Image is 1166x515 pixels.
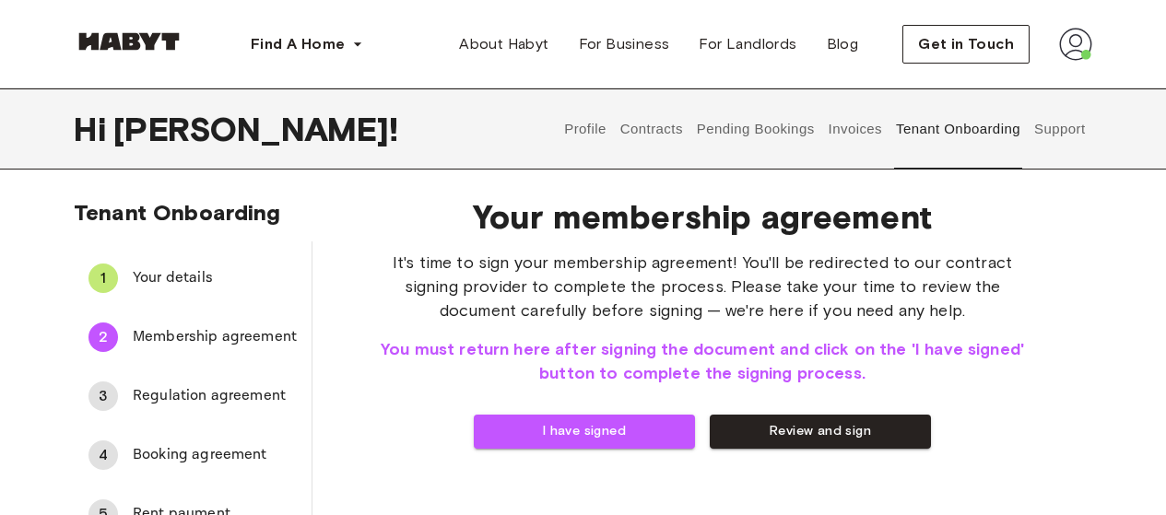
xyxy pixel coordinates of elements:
a: Blog [812,26,874,63]
span: For Landlords [699,33,796,55]
span: For Business [579,33,670,55]
span: Booking agreement [133,444,297,466]
div: user profile tabs [558,88,1092,170]
span: Tenant Onboarding [74,199,281,226]
span: You must return here after signing the document and click on the 'I have signed' button to comple... [371,337,1033,385]
button: Find A Home [236,26,378,63]
span: Your membership agreement [371,197,1033,236]
div: 4 [88,440,118,470]
div: 4Booking agreement [74,433,312,477]
span: Hi [74,110,113,148]
img: avatar [1059,28,1092,61]
span: Get in Touch [918,33,1014,55]
button: Invoices [826,88,884,170]
span: Regulation agreement [133,385,297,407]
button: Pending Bookings [694,88,817,170]
div: 1Your details [74,256,312,300]
button: Get in Touch [902,25,1030,64]
span: Blog [827,33,859,55]
button: Tenant Onboarding [894,88,1023,170]
span: It's time to sign your membership agreement! You'll be redirected to our contract signing provide... [371,251,1033,322]
button: Profile [562,88,609,170]
span: [PERSON_NAME] ! [113,110,398,148]
div: 3Regulation agreement [74,374,312,418]
span: Find A Home [251,33,345,55]
div: 1 [88,263,118,293]
a: For Landlords [684,26,811,63]
div: 2Membership agreement [74,315,312,359]
img: Habyt [74,32,184,51]
a: About Habyt [444,26,563,63]
div: 3 [88,381,118,411]
a: For Business [564,26,685,63]
button: Support [1031,88,1088,170]
button: I have signed [474,415,695,449]
button: Contracts [618,88,685,170]
span: Membership agreement [133,326,297,348]
button: Review and sign [710,415,931,449]
div: 2 [88,322,118,352]
span: Your details [133,267,297,289]
span: About Habyt [459,33,548,55]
